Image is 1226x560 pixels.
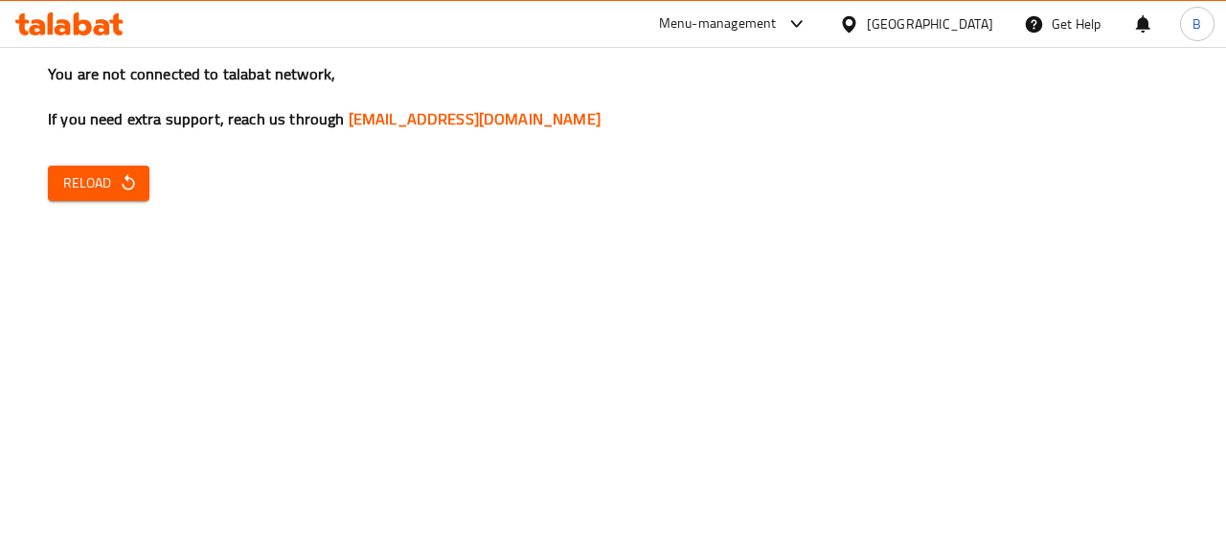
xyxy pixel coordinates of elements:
span: Reload [63,171,134,195]
button: Reload [48,166,149,201]
span: B [1192,13,1201,34]
h3: You are not connected to talabat network, If you need extra support, reach us through [48,63,1178,130]
div: Menu-management [659,12,777,35]
a: [EMAIL_ADDRESS][DOMAIN_NAME] [349,104,601,133]
div: [GEOGRAPHIC_DATA] [867,13,993,34]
